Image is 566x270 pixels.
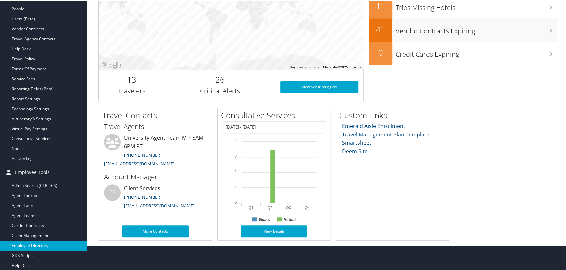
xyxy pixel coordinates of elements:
span: Map data ©2025 [323,65,348,68]
a: More Contacts [122,225,189,237]
tspan: 4 [235,139,237,143]
h2: 41 [369,23,392,34]
text: Q4 [305,205,310,209]
tspan: 3 [235,154,237,158]
a: Travel Management Plan Template- Smartsheet [342,130,431,146]
text: Actual [283,217,296,221]
text: Q1 [249,205,254,209]
li: Client Services [101,184,210,211]
text: Q2 [267,205,272,209]
a: Deem Site [342,147,368,154]
a: View Details [241,225,307,237]
h3: Critical Alerts [170,86,270,95]
h2: Consultative Services [221,109,330,120]
a: View SecurityLogic® [280,80,358,92]
span: Employee Tools [15,163,50,180]
tspan: 0 [235,200,237,204]
h2: 0 [369,46,392,58]
a: [PHONE_NUMBER] [124,151,161,157]
li: University Agent Team M-F 5AM-6PM PT [101,133,210,169]
div: CS [104,184,121,200]
a: Emerald Aisle Enrollment [342,122,405,129]
button: Keyboard shortcuts [290,64,319,69]
tspan: 2 [235,169,237,173]
h3: Travelers [104,86,160,95]
h2: Travel Contacts [102,109,212,120]
a: 0Credit Cards Expiring [369,41,557,64]
h2: Custom Links [339,109,449,120]
img: Google [100,60,122,69]
h3: Account Manager [104,172,207,181]
h2: 13 [104,73,160,85]
a: 41Vendor Contracts Expiring [369,18,557,41]
text: Q3 [286,205,291,209]
h2: 26 [170,73,270,85]
h3: Credit Cards Expiring [396,46,557,58]
a: [EMAIL_ADDRESS][DOMAIN_NAME] [104,160,174,166]
a: Terms (opens in new tab) [352,65,361,68]
tspan: 1 [235,184,237,188]
a: [EMAIL_ADDRESS][DOMAIN_NAME] [124,202,194,208]
a: [PHONE_NUMBER] [124,193,161,199]
h3: Vendor Contracts Expiring [396,22,557,35]
a: Open this area in Google Maps (opens a new window) [100,60,122,69]
h3: Travel Agents [104,121,207,131]
text: Goals [259,217,270,221]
